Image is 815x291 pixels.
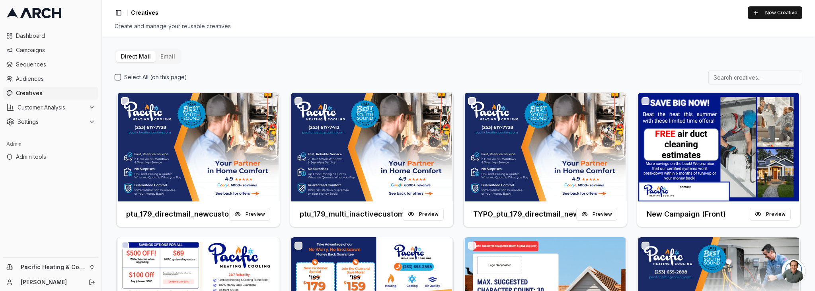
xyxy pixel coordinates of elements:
[131,9,158,17] nav: breadcrumb
[3,29,98,42] a: Dashboard
[3,72,98,85] a: Audiences
[16,32,95,40] span: Dashboard
[3,87,98,100] a: Creatives
[18,118,86,126] span: Settings
[647,209,726,220] h3: New Campaign (Front)
[473,209,576,220] h3: TYPO_ptu_179_directmail_newcustomers_sept2025
[300,209,403,220] h3: ptu_179_multi_inactivecustomers_a_sept2025
[290,93,453,201] img: Front creative for ptu_179_multi_inactivecustomers_a_sept2025
[18,104,86,111] span: Customer Analysis
[750,208,791,221] button: Preview
[21,264,86,271] span: Pacific Heating & Cooling
[464,93,627,201] img: Front creative for TYPO_ptu_179_directmail_newcustomers_sept2025
[3,138,98,150] div: Admin
[3,58,98,71] a: Sequences
[131,9,158,17] span: Creatives
[16,89,95,97] span: Creatives
[748,6,802,19] button: New Creative
[156,51,180,62] button: Email
[3,44,98,57] a: Campaigns
[3,101,98,114] button: Customer Analysis
[3,150,98,163] a: Admin tools
[782,259,805,283] div: Open chat
[3,115,98,128] button: Settings
[116,51,156,62] button: Direct Mail
[124,73,187,81] label: Select All (on this page)
[403,208,444,221] button: Preview
[16,46,95,54] span: Campaigns
[708,70,802,84] input: Search creatives...
[637,93,800,201] img: Front creative for New Campaign (Front)
[86,277,97,288] button: Log out
[115,22,802,30] div: Create and manage your reusable creatives
[3,261,98,273] button: Pacific Heating & Cooling
[117,93,280,201] img: Front creative for ptu_179_directmail_newcustomers_september2025
[16,153,95,161] span: Admin tools
[16,75,95,83] span: Audiences
[16,61,95,68] span: Sequences
[21,278,80,286] a: [PERSON_NAME]
[576,208,617,221] button: Preview
[229,208,270,221] button: Preview
[126,209,229,220] h3: ptu_179_directmail_newcustomers_september2025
